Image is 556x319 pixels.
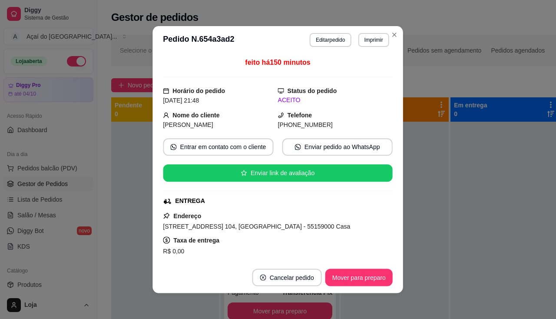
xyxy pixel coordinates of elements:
[163,88,169,94] span: calendar
[174,213,202,219] strong: Endereço
[278,88,284,94] span: desktop
[171,144,177,150] span: whats-app
[241,170,247,176] span: star
[163,236,170,243] span: dollar
[295,144,301,150] span: whats-app
[325,269,393,286] button: Mover para preparo
[163,97,199,104] span: [DATE] 21:48
[163,112,169,118] span: user
[163,247,185,254] span: R$ 0,00
[278,112,284,118] span: phone
[163,164,393,182] button: starEnviar link de avaliação
[173,112,220,119] strong: Nome do cliente
[260,274,266,280] span: close-circle
[387,28,401,42] button: Close
[163,223,351,230] span: [STREET_ADDRESS] 104, [GEOGRAPHIC_DATA] - 55159000 Casa
[173,87,225,94] strong: Horário do pedido
[278,121,333,128] span: [PHONE_NUMBER]
[288,112,312,119] strong: Telefone
[278,96,393,105] div: ACEITO
[245,59,311,66] span: feito há 150 minutos
[163,212,170,219] span: pushpin
[310,33,351,47] button: Editarpedido
[282,138,393,156] button: whats-appEnviar pedido ao WhatsApp
[358,33,389,47] button: Imprimir
[248,256,308,273] button: Copiar Endereço
[174,237,220,244] strong: Taxa de entrega
[163,138,274,156] button: whats-appEntrar em contato com o cliente
[163,33,235,47] h3: Pedido N. 654a3ad2
[175,196,205,206] div: ENTREGA
[163,121,213,128] span: [PERSON_NAME]
[252,269,322,286] button: close-circleCancelar pedido
[288,87,337,94] strong: Status do pedido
